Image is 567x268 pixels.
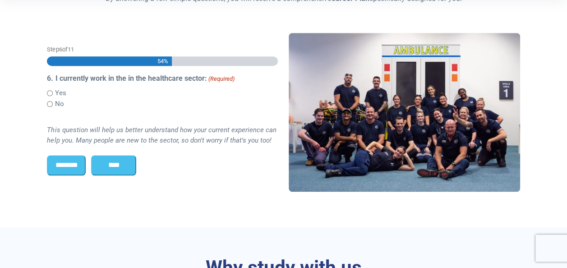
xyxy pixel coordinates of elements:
span: (Required) [207,74,235,83]
legend: 6. I currently work in the in the healthcare sector: [47,73,278,84]
label: No [55,99,64,109]
p: Step of [47,45,278,54]
span: 11 [67,46,74,53]
span: 54% [157,56,168,66]
i: This question will help us better understand how your current experience can help you. Many peopl... [47,126,276,144]
label: Yes [55,88,66,98]
span: 6 [59,46,62,53]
